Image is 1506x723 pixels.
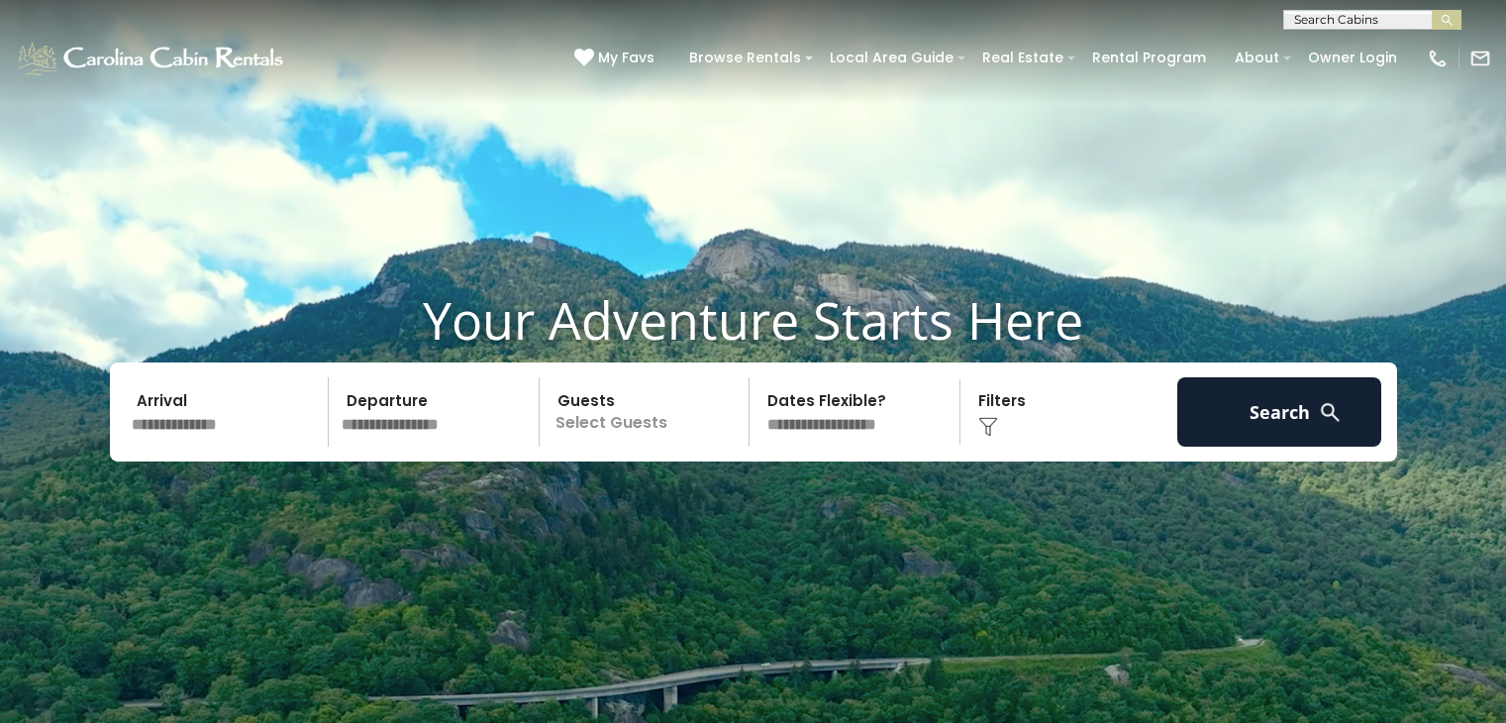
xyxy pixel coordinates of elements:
a: Local Area Guide [820,43,963,73]
img: White-1-1-2.png [15,39,289,78]
h1: Your Adventure Starts Here [15,289,1491,351]
button: Search [1177,377,1382,447]
a: Browse Rentals [679,43,811,73]
img: filter--v1.png [978,417,998,437]
img: search-regular-white.png [1318,400,1343,425]
a: Rental Program [1082,43,1216,73]
a: My Favs [574,48,659,69]
a: Real Estate [972,43,1073,73]
img: phone-regular-white.png [1427,48,1449,69]
p: Select Guests [546,377,750,447]
a: About [1225,43,1289,73]
span: My Favs [598,48,654,68]
a: Owner Login [1298,43,1407,73]
img: mail-regular-white.png [1469,48,1491,69]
